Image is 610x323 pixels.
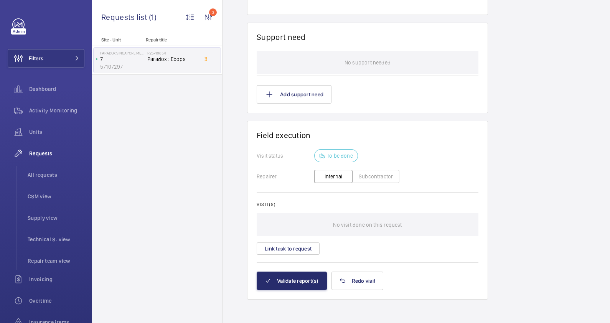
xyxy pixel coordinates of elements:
span: Invoicing [29,275,84,283]
button: Link task to request [257,242,320,255]
span: Dashboard [29,85,84,93]
p: 57107297 [100,63,144,71]
button: Internal [314,170,353,183]
h2: Visit(s) [257,202,478,207]
span: CSM view [28,193,84,200]
p: Paradox Singapore Merchant Court at [PERSON_NAME] [100,51,144,55]
span: Activity Monitoring [29,107,84,114]
h1: Support need [257,32,306,42]
span: Repair team view [28,257,84,265]
p: No visit done on this request [333,213,402,236]
span: Paradox : Ebops [147,55,198,63]
button: Add support need [257,85,331,104]
h1: Field execution [257,130,478,140]
span: Technical S. view [28,236,84,243]
p: Site - Unit [92,37,143,43]
span: Supply view [28,214,84,222]
button: Filters [8,49,84,68]
span: Requests list [101,12,149,22]
button: Subcontractor [352,170,399,183]
span: Overtime [29,297,84,305]
p: To be done [327,152,353,160]
p: No support needed [345,51,391,74]
span: Units [29,128,84,136]
span: Filters [29,54,43,62]
button: Validate report(s) [257,272,327,290]
p: 7 [100,55,144,63]
span: Requests [29,150,84,157]
p: Repair title [146,37,196,43]
span: All requests [28,171,84,179]
button: Redo visit [331,272,384,290]
h2: R25-10854 [147,51,198,55]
